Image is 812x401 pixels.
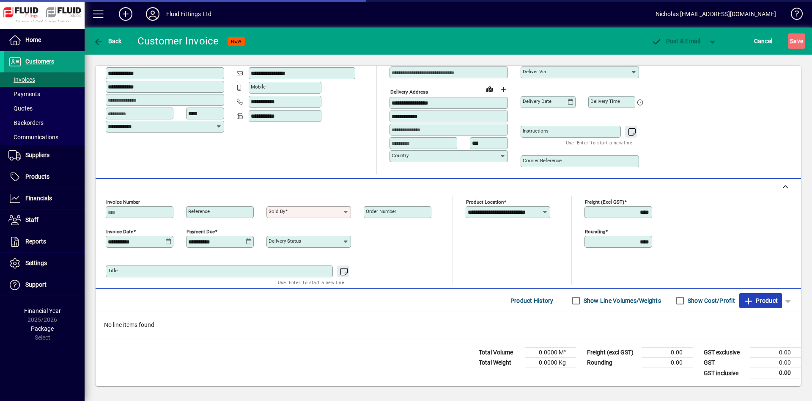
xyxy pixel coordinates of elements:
[642,348,693,358] td: 0.00
[8,134,58,141] span: Communications
[475,358,525,368] td: Total Weight
[523,98,551,104] mat-label: Delivery date
[523,69,546,75] mat-label: Deliver via
[137,34,219,48] div: Customer Invoice
[750,358,801,368] td: 0.00
[213,53,226,66] button: Copy to Delivery address
[582,296,661,305] label: Show Line Volumes/Weights
[4,87,85,101] a: Payments
[25,173,49,180] span: Products
[585,199,624,205] mat-label: Freight (excl GST)
[583,358,642,368] td: Rounding
[475,348,525,358] td: Total Volume
[642,358,693,368] td: 0.00
[112,6,139,22] button: Add
[4,145,85,166] a: Suppliers
[85,33,131,49] app-page-header-button: Back
[4,130,85,144] a: Communications
[25,152,49,158] span: Suppliers
[251,84,266,90] mat-label: Mobile
[25,216,38,223] span: Staff
[790,38,793,44] span: S
[4,30,85,51] a: Home
[278,277,344,287] mat-hint: Use 'Enter' to start a new line
[666,38,670,44] span: P
[4,253,85,274] a: Settings
[785,2,801,29] a: Knowledge Base
[25,260,47,266] span: Settings
[4,166,85,188] a: Products
[106,199,140,205] mat-label: Invoice number
[187,229,215,235] mat-label: Payment due
[700,368,750,379] td: GST inclusive
[4,274,85,296] a: Support
[199,53,213,66] a: View on map
[4,101,85,116] a: Quotes
[91,33,124,49] button: Back
[25,281,47,288] span: Support
[31,325,54,332] span: Package
[752,33,775,49] button: Cancel
[96,312,801,338] div: No line items found
[188,208,210,214] mat-label: Reference
[269,208,285,214] mat-label: Sold by
[507,293,557,308] button: Product History
[497,83,510,96] button: Choose address
[788,33,805,49] button: Save
[739,293,782,308] button: Product
[700,348,750,358] td: GST exclusive
[523,128,549,134] mat-label: Instructions
[8,76,35,83] span: Invoices
[743,294,778,307] span: Product
[392,152,409,158] mat-label: Country
[4,231,85,252] a: Reports
[8,91,40,97] span: Payments
[166,7,211,21] div: Fluid Fittings Ltd
[8,105,33,112] span: Quotes
[750,368,801,379] td: 0.00
[4,210,85,231] a: Staff
[8,119,44,126] span: Backorders
[790,34,803,48] span: ave
[139,6,166,22] button: Profile
[525,358,576,368] td: 0.0000 Kg
[700,358,750,368] td: GST
[686,296,735,305] label: Show Cost/Profit
[590,98,620,104] mat-label: Delivery time
[510,294,554,307] span: Product History
[93,38,122,44] span: Back
[483,82,497,96] a: View on map
[466,199,504,205] mat-label: Product location
[583,348,642,358] td: Freight (excl GST)
[647,33,705,49] button: Post & Email
[231,39,241,44] span: NEW
[4,188,85,209] a: Financials
[566,138,632,147] mat-hint: Use 'Enter' to start a new line
[651,38,700,44] span: ost & Email
[585,229,605,235] mat-label: Rounding
[24,307,61,314] span: Financial Year
[25,58,54,65] span: Customers
[106,229,133,235] mat-label: Invoice date
[108,268,118,274] mat-label: Title
[523,158,562,163] mat-label: Courier Reference
[25,36,41,43] span: Home
[269,238,301,244] mat-label: Delivery status
[750,348,801,358] td: 0.00
[754,34,773,48] span: Cancel
[656,7,776,21] div: Nicholas [EMAIL_ADDRESS][DOMAIN_NAME]
[25,238,46,245] span: Reports
[25,195,52,202] span: Financials
[4,116,85,130] a: Backorders
[366,208,396,214] mat-label: Order number
[4,72,85,87] a: Invoices
[525,348,576,358] td: 0.0000 M³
